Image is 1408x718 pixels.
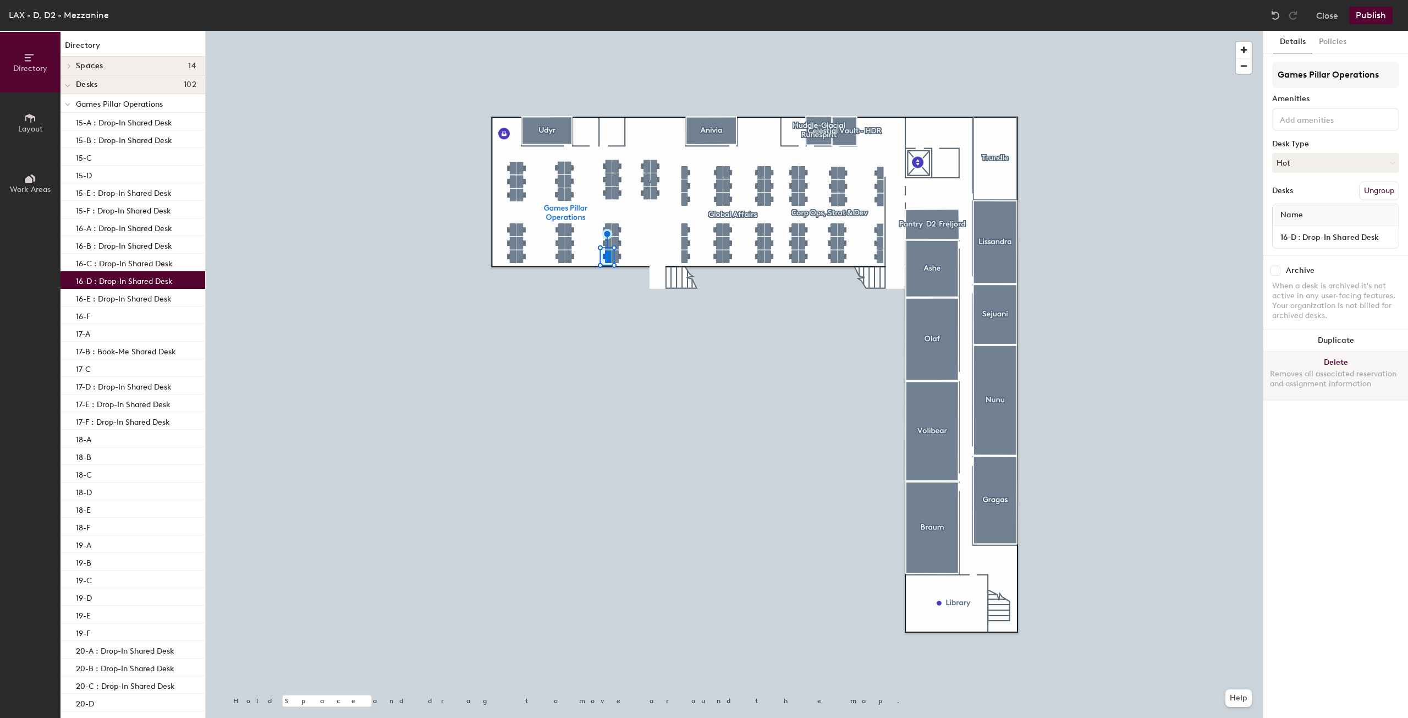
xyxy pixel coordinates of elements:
[1275,205,1308,225] span: Name
[1272,153,1399,173] button: Hot
[1278,112,1377,125] input: Add amenities
[76,133,172,145] p: 15-B : Drop-In Shared Desk
[10,185,51,194] span: Work Areas
[76,555,91,568] p: 19-B
[76,538,91,550] p: 19-A
[76,397,170,409] p: 17-E : Drop-In Shared Desk
[76,256,173,268] p: 16-C : Drop-In Shared Desk
[1272,187,1293,195] div: Desks
[76,185,172,198] p: 15-E : Drop-In Shared Desk
[76,450,91,462] p: 18-B
[1263,330,1408,352] button: Duplicate
[1275,229,1396,245] input: Unnamed desk
[76,379,172,392] p: 17-D : Drop-In Shared Desk
[76,326,90,339] p: 17-A
[1273,31,1312,53] button: Details
[76,203,171,216] p: 15-F : Drop-In Shared Desk
[76,309,90,321] p: 16-F
[76,485,92,497] p: 18-D
[76,168,92,180] p: 15-D
[76,467,92,480] p: 18-C
[1288,10,1299,21] img: Redo
[76,80,97,89] span: Desks
[76,678,175,691] p: 20-C : Drop-In Shared Desk
[1349,7,1393,24] button: Publish
[1272,95,1399,103] div: Amenities
[76,608,91,621] p: 19-E
[76,573,92,585] p: 19-C
[1270,10,1281,21] img: Undo
[1272,281,1399,321] div: When a desk is archived it's not active in any user-facing features. Your organization is not bil...
[1272,140,1399,149] div: Desk Type
[76,661,174,673] p: 20-B : Drop-In Shared Desk
[76,150,92,163] p: 15-C
[76,62,103,70] span: Spaces
[188,62,196,70] span: 14
[184,80,196,89] span: 102
[1270,369,1401,389] div: Removes all associated reservation and assignment information
[76,238,172,251] p: 16-B : Drop-In Shared Desk
[76,273,173,286] p: 16-D : Drop-In Shared Desk
[76,502,91,515] p: 18-E
[1359,182,1399,200] button: Ungroup
[61,40,205,57] h1: Directory
[76,361,91,374] p: 17-C
[18,124,43,134] span: Layout
[1312,31,1353,53] button: Policies
[76,696,94,709] p: 20-D
[76,414,170,427] p: 17-F : Drop-In Shared Desk
[1225,689,1252,707] button: Help
[76,520,90,533] p: 18-F
[76,115,172,128] p: 15-A : Drop-In Shared Desk
[76,100,163,109] span: Games Pillar Operations
[9,8,109,22] div: LAX - D, D2 - Mezzanine
[13,64,47,73] span: Directory
[1263,352,1408,400] button: DeleteRemoves all associated reservation and assignment information
[1316,7,1338,24] button: Close
[76,626,90,638] p: 19-F
[76,643,174,656] p: 20-A : Drop-In Shared Desk
[76,291,172,304] p: 16-E : Drop-In Shared Desk
[76,590,92,603] p: 19-D
[76,344,176,357] p: 17-B : Book-Me Shared Desk
[76,221,172,233] p: 16-A : Drop-In Shared Desk
[76,432,91,445] p: 18-A
[1286,266,1314,275] div: Archive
